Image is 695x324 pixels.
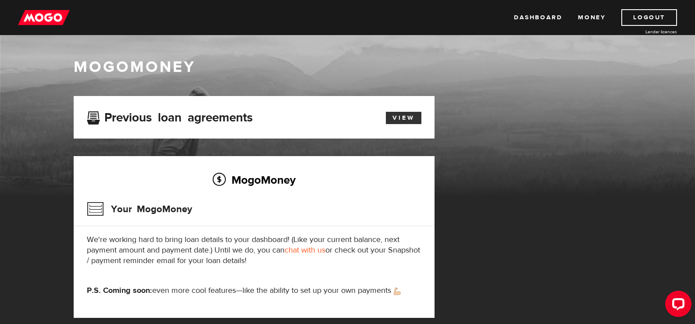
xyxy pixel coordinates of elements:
h2: MogoMoney [87,171,421,189]
a: Lender licences [611,28,677,35]
a: View [386,112,421,124]
h1: MogoMoney [74,58,622,76]
img: strong arm emoji [394,288,401,295]
strong: P.S. Coming soon: [87,285,152,296]
h3: Your MogoMoney [87,198,192,221]
p: We're working hard to bring loan details to your dashboard! (Like your current balance, next paym... [87,235,421,266]
iframe: LiveChat chat widget [658,287,695,324]
img: mogo_logo-11ee424be714fa7cbb0f0f49df9e16ec.png [18,9,70,26]
a: chat with us [285,245,325,255]
a: Logout [621,9,677,26]
p: even more cool features—like the ability to set up your own payments [87,285,421,296]
a: Dashboard [514,9,562,26]
a: Money [578,9,606,26]
h3: Previous loan agreements [87,110,253,122]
